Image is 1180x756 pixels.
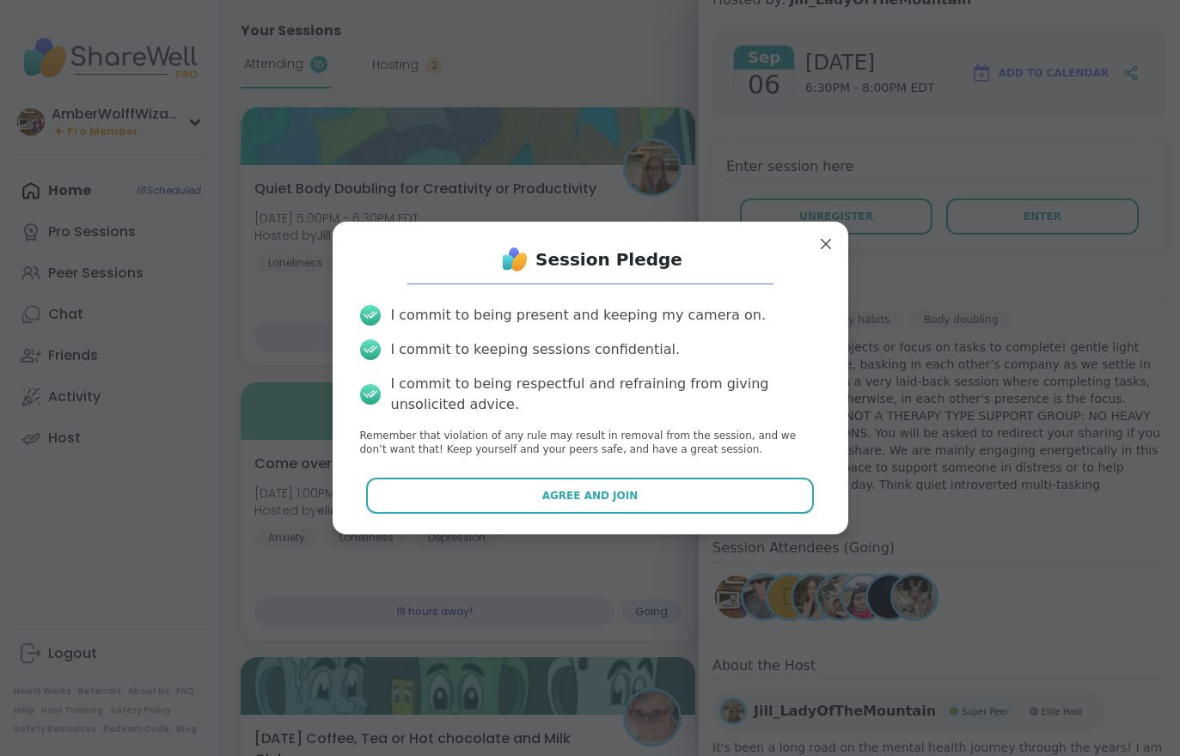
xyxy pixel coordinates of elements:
[360,429,821,458] p: Remember that violation of any rule may result in removal from the session, and we don’t want tha...
[535,247,682,271] h1: Session Pledge
[542,488,639,503] span: Agree and Join
[366,478,814,514] button: Agree and Join
[498,242,532,277] img: ShareWell Logo
[391,305,766,326] div: I commit to being present and keeping my camera on.
[391,374,821,415] div: I commit to being respectful and refraining from giving unsolicited advice.
[391,339,681,360] div: I commit to keeping sessions confidential.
